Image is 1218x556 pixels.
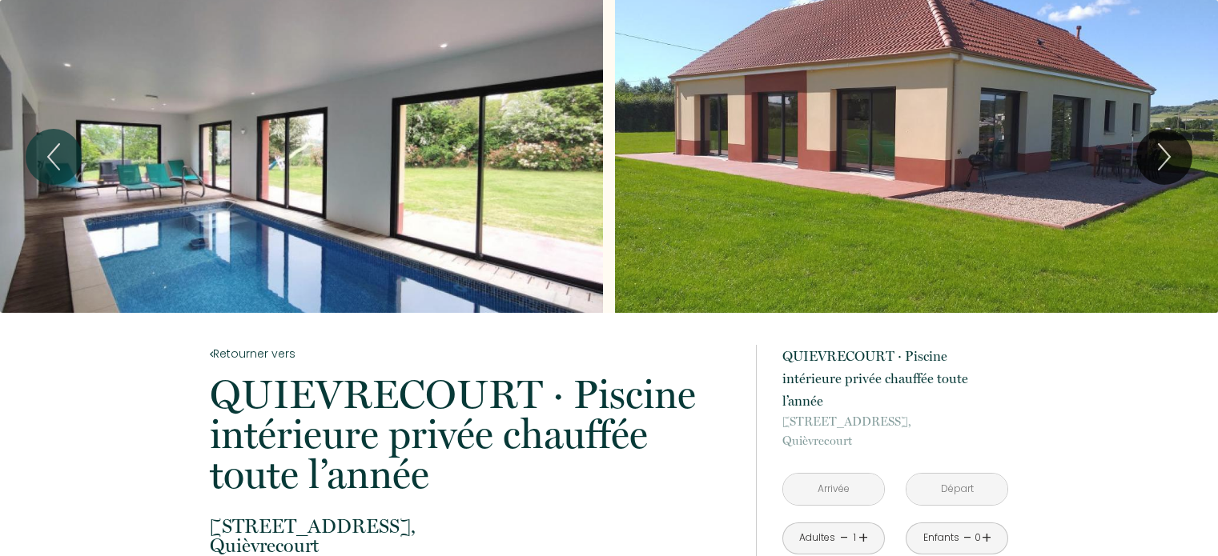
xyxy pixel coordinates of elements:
[210,517,735,536] span: [STREET_ADDRESS],
[26,129,82,185] button: Previous
[906,474,1007,505] input: Départ
[782,412,1008,450] p: Quièvrecourt
[210,374,735,494] p: QUIEVRECOURT · Piscine intérieure privée chauffée toute l’année
[858,526,868,550] a: +
[974,530,982,546] div: 0
[782,345,1008,412] p: QUIEVRECOURT · Piscine intérieure privée chauffée toute l’année
[799,530,835,546] div: Adultes
[840,526,849,550] a: -
[963,526,972,550] a: -
[210,517,735,555] p: Quièvrecourt
[923,530,959,546] div: Enfants
[783,474,884,505] input: Arrivée
[782,412,1008,431] span: [STREET_ADDRESS],
[1136,129,1192,185] button: Next
[850,530,858,546] div: 1
[210,345,735,362] a: Retourner vers
[982,526,991,550] a: +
